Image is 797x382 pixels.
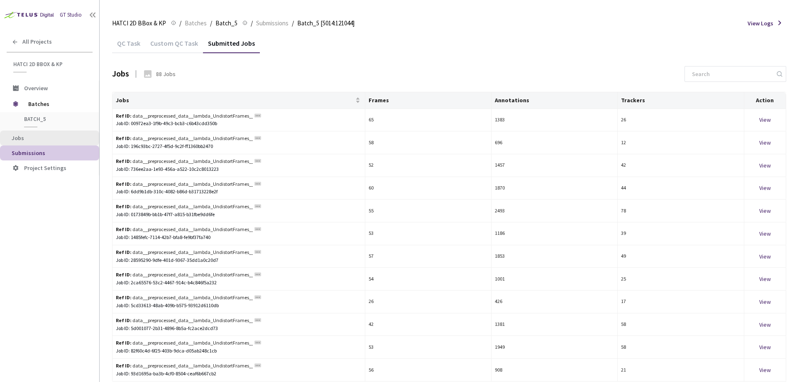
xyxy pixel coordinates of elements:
span: Batches [185,18,207,28]
td: 39 [618,222,744,245]
div: data__preprocessed_data__lambda_UndistortFrames__20250407_112214/ [116,226,253,234]
td: 58 [618,336,744,359]
div: data__preprocessed_data__lambda_UndistortFrames__20250328_143805/ [116,180,253,188]
td: 25 [618,268,744,291]
span: Batch_5 [215,18,237,28]
div: data__preprocessed_data__lambda_UndistortFrames__20250407_113105/ [116,203,253,211]
div: Job ID: 5d001077-2b31-4896-8b5a-fc2ace2dcd73 [116,325,362,333]
td: 65 [365,109,491,132]
input: Search [687,67,775,81]
b: Ref ID: [116,226,132,232]
div: View [748,229,782,238]
span: Project Settings [24,164,66,172]
div: data__preprocessed_data__lambda_UndistortFrames__20250408_135458/ [116,339,253,347]
span: View Logs [748,19,773,27]
td: 12 [618,131,744,154]
span: Batch_5 [24,116,86,123]
th: Trackers [618,92,744,109]
th: Annotations [491,92,618,109]
td: 426 [491,291,618,313]
td: 53 [365,336,491,359]
div: View [748,161,782,170]
td: 53 [365,222,491,245]
td: 26 [365,291,491,313]
b: Ref ID: [116,340,132,346]
td: 58 [365,131,491,154]
th: Action [744,92,786,109]
th: Jobs [112,92,365,109]
div: Job ID: 2ca65576-53c2-4467-914c-b4c846f5a232 [116,279,362,287]
div: View [748,297,782,306]
b: Ref ID: [116,249,132,255]
div: View [748,138,782,147]
td: 1949 [491,336,618,359]
div: data__preprocessed_data__lambda_UndistortFrames__20250408_153632/ [116,362,253,370]
div: View [748,252,782,261]
b: Ref ID: [116,271,132,278]
div: Job ID: 1485fefc-7114-42b7-bfa8-fe9bf37fa740 [116,234,362,242]
td: 696 [491,131,618,154]
span: HATCI 2D BBox & KP [13,61,88,68]
b: Ref ID: [116,181,132,187]
b: Ref ID: [116,203,132,209]
div: data__preprocessed_data__lambda_UndistortFrames__20250404_153635/ [116,271,253,279]
b: Ref ID: [116,317,132,323]
span: Submissions [256,18,288,28]
div: Job ID: 196c93bc-2727-4f5d-9c2f-ff1360bb2470 [116,143,362,150]
div: data__preprocessed_data__lambda_UndistortFrames__20250411_113152/ [116,294,253,302]
td: 21 [618,359,744,382]
td: 56 [365,359,491,382]
td: 57 [365,245,491,268]
td: 44 [618,177,744,200]
div: data__preprocessed_data__lambda_UndistortFrames__20250403_154101/ [116,112,253,120]
div: data__preprocessed_data__lambda_UndistortFrames__20250410_124413/ [116,135,253,143]
td: 2493 [491,200,618,222]
td: 1001 [491,268,618,291]
li: / [292,18,294,28]
div: View [748,343,782,352]
td: 60 [365,177,491,200]
td: 42 [618,154,744,177]
td: 1381 [491,313,618,336]
td: 52 [365,154,491,177]
div: View [748,115,782,124]
td: 1457 [491,154,618,177]
div: GT Studio [60,11,82,19]
li: / [210,18,212,28]
span: Submissions [12,149,45,157]
span: Jobs [12,134,24,142]
span: Overview [24,84,48,92]
td: 49 [618,245,744,268]
a: Submissions [254,18,290,27]
span: Batch_5 [5014:121044] [297,18,354,28]
td: 58 [618,313,744,336]
a: Batches [183,18,208,27]
span: Jobs [116,97,354,104]
div: View [748,206,782,215]
div: Submitted Jobs [203,39,260,53]
div: View [748,183,782,192]
b: Ref ID: [116,113,132,119]
div: Custom QC Task [145,39,203,53]
li: / [251,18,253,28]
div: 88 Jobs [156,70,176,78]
div: QC Task [112,39,145,53]
span: All Projects [22,38,52,45]
div: Job ID: 00972ea3-1f9b-49c3-bcb3-c6b43cdd350b [116,120,362,128]
div: data__preprocessed_data__lambda_UndistortFrames__20250408_133617/ [116,158,253,165]
b: Ref ID: [116,135,132,141]
div: Job ID: 93d1695a-ba3b-4cf0-8504-ceaf6b667cb2 [116,370,362,378]
div: View [748,320,782,329]
b: Ref ID: [116,362,132,369]
div: data__preprocessed_data__lambda_UndistortFrames__20250403_111157/ [116,317,253,325]
td: 1186 [491,222,618,245]
div: Job ID: 5cd33613-48ab-409b-b575-93912d6110db [116,302,362,310]
div: Job ID: 82f60c4d-6f25-403b-9dca-d05ab248c1cb [116,347,362,355]
div: Job ID: 736ee2aa-1e93-456a-a522-10c2c8013223 [116,165,362,173]
div: Job ID: 28595290-9dfe-401d-9367-35dd1a0c20d7 [116,256,362,264]
td: 17 [618,291,744,313]
td: 78 [618,200,744,222]
b: Ref ID: [116,158,132,164]
td: 26 [618,109,744,132]
th: Frames [365,92,491,109]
